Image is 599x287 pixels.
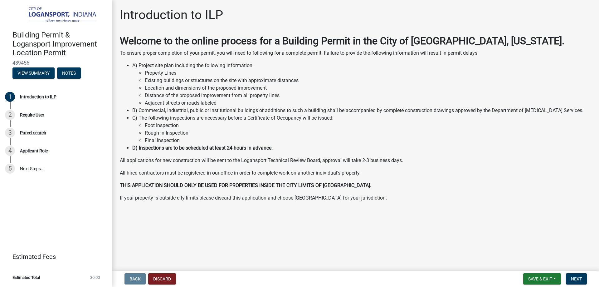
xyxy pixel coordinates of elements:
[5,146,15,156] div: 4
[566,273,587,285] button: Next
[148,273,176,285] button: Discard
[528,276,552,281] span: Save & Exit
[132,62,592,107] li: A) Project site plan including the following information.
[12,67,55,79] button: View Summary
[12,7,102,24] img: City of Logansport, Indiana
[120,157,592,164] p: All applications for new construction will be sent to the Logansport Technical Review Board, appr...
[571,276,582,281] span: Next
[12,275,40,280] span: Estimated Total
[145,99,592,107] li: Adjacent streets or roads labeled
[90,275,100,280] span: $0.00
[145,122,592,129] li: Foot Inspection
[5,110,15,120] div: 2
[145,69,592,77] li: Property Lines
[145,129,592,137] li: Rough-In Inspection
[20,113,44,117] div: Require User
[120,7,223,22] h1: Introduction to ILP
[145,137,592,144] li: Final Inspection
[132,114,592,144] li: C) The following inspections are necessary before a Certificate of Occupancy will be issued:
[120,35,564,47] strong: Welcome to the online process for a Building Permit in the City of [GEOGRAPHIC_DATA], [US_STATE].
[57,71,81,76] wm-modal-confirm: Notes
[20,149,48,153] div: Applicant Role
[5,164,15,174] div: 5
[12,31,107,57] h4: Building Permit & Logansport Improvement Location Permit
[145,84,592,92] li: Location and dimensions of the proposed improvement
[124,273,146,285] button: Back
[12,60,100,66] span: 489456
[12,71,55,76] wm-modal-confirm: Summary
[129,276,141,281] span: Back
[120,49,592,57] p: To ensure proper completion of your permit, you will need to following for a complete permit. Fai...
[5,128,15,138] div: 3
[5,92,15,102] div: 1
[120,169,592,177] p: All hired contractors must be registered in our office in order to complete work on another indiv...
[57,67,81,79] button: Notes
[120,182,371,188] strong: THIS APPLICATION SHOULD ONLY BE USED FOR PROPERTIES INSIDE THE CITY LIMITS OF [GEOGRAPHIC_DATA].
[132,107,592,114] li: B) Commercial, Industrial, public or institutional buildings or additions to such a building shal...
[20,131,46,135] div: Parcel search
[145,92,592,99] li: Distance of the proposed improvement from all property lines
[20,95,56,99] div: Introduction to ILP
[132,145,273,151] strong: D) Inspections are to be scheduled at least 24 hours in advance.
[120,194,592,202] p: If your property is outside city limits please discard this application and choose [GEOGRAPHIC_DA...
[5,250,102,263] a: Estimated Fees
[523,273,561,285] button: Save & Exit
[145,77,592,84] li: Existing buildings or structures on the site with approximate distances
